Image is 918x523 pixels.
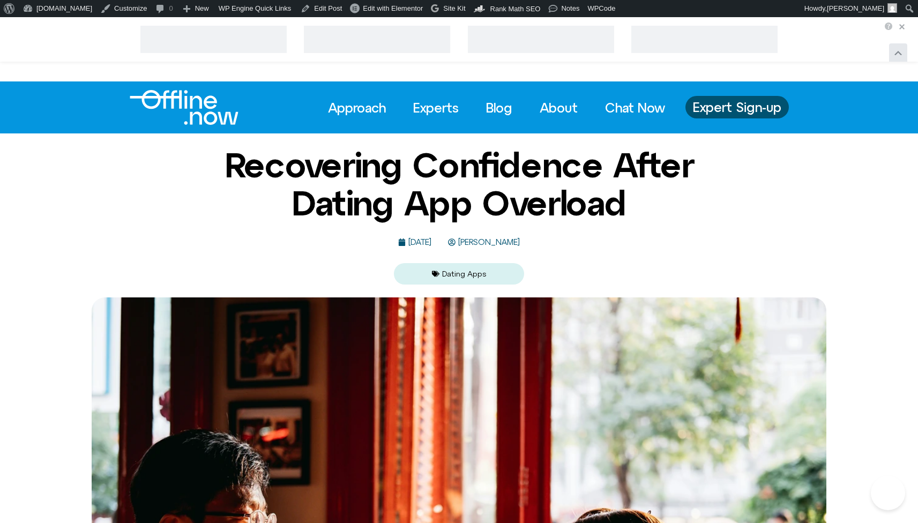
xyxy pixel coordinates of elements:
a: Approach [318,96,395,119]
em: Learn More [883,20,894,32]
span: Rank Math SEO [490,5,541,13]
h1: Recovering Confidence After Dating App Overload [199,146,719,222]
nav: Menu [318,96,675,119]
span: Hide Analytics Stats [893,46,904,56]
a: Experts [404,96,468,119]
time: [DATE] [408,237,431,246]
span: [PERSON_NAME] [456,238,520,247]
iframe: Botpress [871,476,905,510]
a: Expert Sign-up [685,96,789,118]
div: Logo [130,90,220,125]
a: Chat Now [595,96,675,119]
a: [DATE] [398,238,431,247]
a: Blog [476,96,522,119]
img: offline.now [130,90,238,125]
a: Dating Apps [442,270,486,278]
span: [PERSON_NAME] [827,4,884,12]
span: Site Kit [443,4,465,12]
a: About [530,96,587,119]
a: [PERSON_NAME] [448,238,520,247]
span: Expert Sign-up [693,100,781,114]
span: Edit with Elementor [363,4,423,12]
